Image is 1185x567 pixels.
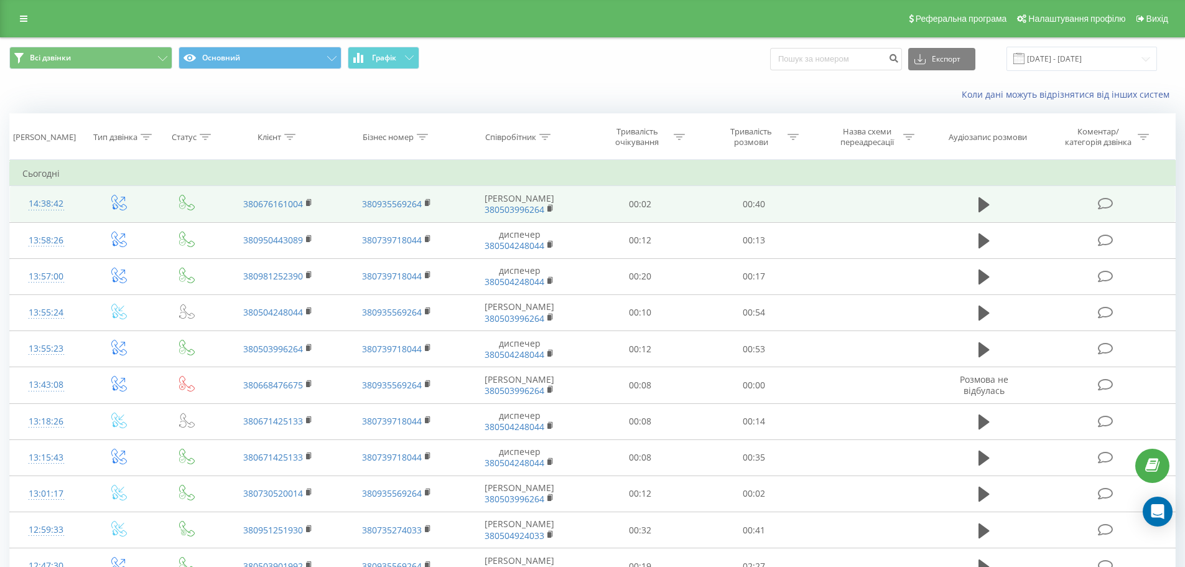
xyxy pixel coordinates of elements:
[604,126,671,148] div: Тривалість очікування
[960,373,1008,396] span: Розмова не відбулась
[93,132,137,143] div: Тип дзвінка
[172,132,197,143] div: Статус
[362,343,422,355] a: 380739718044
[1062,126,1135,148] div: Коментар/категорія дзвінка
[363,132,414,143] div: Бізнес номер
[456,512,583,548] td: [PERSON_NAME]
[485,312,544,324] a: 380503996264
[1146,14,1168,24] span: Вихід
[13,132,76,143] div: [PERSON_NAME]
[697,367,811,403] td: 00:00
[243,198,303,210] a: 380676161004
[485,421,544,433] a: 380504248044
[770,48,902,70] input: Пошук за номером
[949,132,1027,143] div: Аудіозапис розмови
[485,204,544,215] a: 380503996264
[22,192,70,216] div: 14:38:42
[22,482,70,506] div: 13:01:17
[485,385,544,396] a: 380503996264
[243,343,303,355] a: 380503996264
[243,524,303,536] a: 380951251930
[362,270,422,282] a: 380739718044
[583,403,697,439] td: 00:08
[583,367,697,403] td: 00:08
[10,161,1176,186] td: Сьогодні
[697,294,811,330] td: 00:54
[697,403,811,439] td: 00:14
[22,228,70,253] div: 13:58:26
[485,493,544,505] a: 380503996264
[485,457,544,469] a: 380504248044
[697,512,811,548] td: 00:41
[362,198,422,210] a: 380935569264
[718,126,784,148] div: Тривалість розмови
[485,530,544,541] a: 380504924033
[362,487,422,499] a: 380935569264
[372,54,396,62] span: Графік
[456,476,583,512] td: [PERSON_NAME]
[243,270,303,282] a: 380981252390
[456,331,583,367] td: диспечер
[243,487,303,499] a: 380730520014
[243,234,303,246] a: 380950443089
[583,294,697,330] td: 00:10
[583,476,697,512] td: 00:12
[697,476,811,512] td: 00:02
[697,439,811,476] td: 00:35
[456,367,583,403] td: [PERSON_NAME]
[22,373,70,397] div: 13:43:08
[243,451,303,463] a: 380671425133
[583,331,697,367] td: 00:12
[258,132,281,143] div: Клієнт
[583,186,697,222] td: 00:02
[697,258,811,294] td: 00:17
[456,439,583,476] td: диспечер
[485,132,536,143] div: Співробітник
[1143,497,1173,527] div: Open Intercom Messenger
[697,186,811,222] td: 00:40
[243,415,303,427] a: 380671425133
[834,126,900,148] div: Назва схеми переадресації
[456,258,583,294] td: диспечер
[362,379,422,391] a: 380935569264
[583,222,697,258] td: 00:12
[916,14,1007,24] span: Реферальна програма
[697,331,811,367] td: 00:53
[485,240,544,251] a: 380504248044
[456,186,583,222] td: [PERSON_NAME]
[697,222,811,258] td: 00:13
[485,276,544,288] a: 380504248044
[583,439,697,476] td: 00:08
[362,234,422,246] a: 380739718044
[22,410,70,434] div: 13:18:26
[243,379,303,391] a: 380668476675
[22,265,70,289] div: 13:57:00
[362,524,422,536] a: 380735274033
[9,47,172,69] button: Всі дзвінки
[583,258,697,294] td: 00:20
[456,294,583,330] td: [PERSON_NAME]
[30,53,71,63] span: Всі дзвінки
[348,47,419,69] button: Графік
[22,337,70,361] div: 13:55:23
[1028,14,1125,24] span: Налаштування профілю
[583,512,697,548] td: 00:32
[362,415,422,427] a: 380739718044
[22,518,70,542] div: 12:59:33
[179,47,342,69] button: Основний
[962,88,1176,100] a: Коли дані можуть відрізнятися вiд інших систем
[362,451,422,463] a: 380739718044
[243,306,303,318] a: 380504248044
[908,48,975,70] button: Експорт
[22,301,70,325] div: 13:55:24
[456,403,583,439] td: диспечер
[485,349,544,360] a: 380504248044
[456,222,583,258] td: диспечер
[22,446,70,470] div: 13:15:43
[362,306,422,318] a: 380935569264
